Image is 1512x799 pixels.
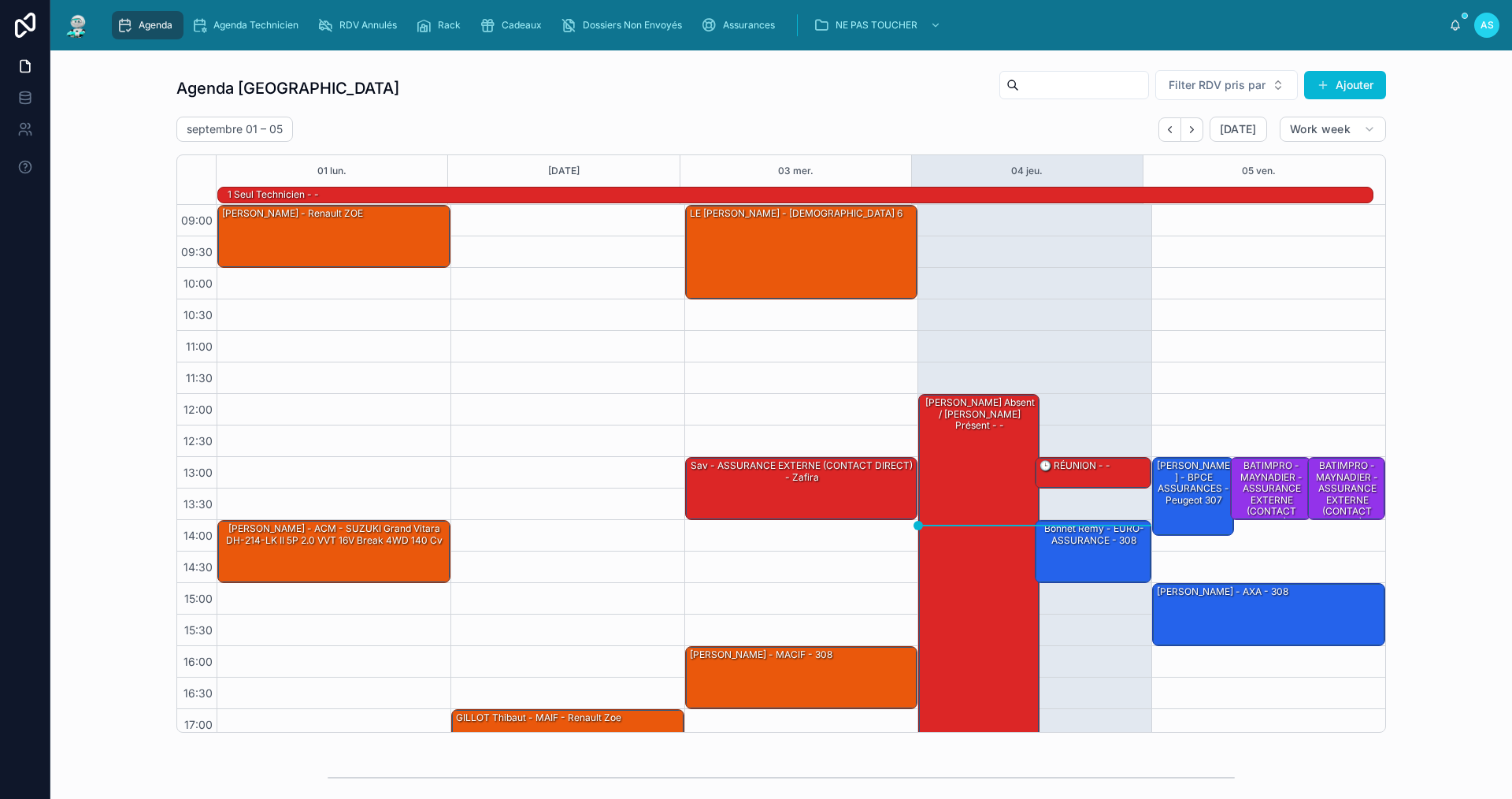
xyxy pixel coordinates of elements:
span: 09:00 [177,214,217,227]
span: Agenda [139,19,172,32]
span: 16:30 [180,686,217,700]
div: [PERSON_NAME] - ACM - SUZUKI Grand Vitara DH-214-LK II 5P 2.0 VVT 16V Break 4WD 140 cv [218,521,450,582]
span: 14:30 [180,560,217,574]
button: Select Button [1155,70,1298,100]
div: [PERSON_NAME] absent / [PERSON_NAME] présent - - [921,396,1038,433]
div: BATIMPRO - MAYNADIER - ASSURANCE EXTERNE (CONTACT DIRECT) - [1308,458,1384,519]
span: AS [1480,19,1494,32]
div: sav - ASSURANCE EXTERNE (CONTACT DIRECT) - zafira [686,458,917,519]
span: Dossiers Non Envoyés [583,19,682,32]
span: 13:00 [180,466,217,479]
div: [PERSON_NAME] - Renault ZOE [218,206,450,267]
span: Assurances [723,19,775,32]
div: BATIMPRO - MAYNADIER - ASSURANCE EXTERNE (CONTACT DIRECT) - [1233,459,1310,530]
div: [PERSON_NAME] absent / [PERSON_NAME] présent - - [919,395,1039,771]
div: GILLOT Thibaut - MAIF - Renault Zoe [454,711,623,725]
div: sav - ASSURANCE EXTERNE (CONTACT DIRECT) - zafira [688,459,917,485]
a: Dossiers Non Envoyés [556,11,693,39]
button: 01 lun. [317,155,346,187]
span: RDV Annulés [339,19,397,32]
button: Work week [1280,117,1386,142]
span: 12:30 [180,434,217,448]
div: 🕒 RÉUNION - - [1036,458,1151,488]
div: Bonnet Remy - EURO-ASSURANCE - 308 [1036,521,1151,582]
span: Work week [1290,122,1351,136]
a: RDV Annulés [313,11,408,39]
span: 10:30 [180,308,217,321]
span: Cadeaux [502,19,542,32]
div: GILLOT Thibaut - MAIF - Renault Zoe [452,710,684,771]
span: [DATE] [1220,122,1257,136]
span: 16:00 [180,655,217,668]
a: Assurances [696,11,786,39]
div: [PERSON_NAME] - Renault ZOE [220,206,365,221]
div: [PERSON_NAME] - BPCE ASSURANCES - Peugeot 307 [1155,459,1232,507]
span: Filter RDV pris par [1169,77,1266,93]
div: [PERSON_NAME] - BPCE ASSURANCES - Peugeot 307 [1153,458,1233,535]
span: 13:30 [180,497,217,511]
img: App logo [63,13,91,38]
div: scrollable content [104,8,1449,43]
span: 15:30 [180,623,217,637]
div: LE [PERSON_NAME] - [DEMOGRAPHIC_DATA] 6 [686,206,917,299]
div: BATIMPRO - MAYNADIER - ASSURANCE EXTERNE (CONTACT DIRECT) - [1310,459,1384,530]
a: Rack [411,11,472,39]
div: BATIMPRO - MAYNADIER - ASSURANCE EXTERNE (CONTACT DIRECT) - [1231,458,1311,519]
button: Back [1158,117,1181,142]
button: 03 mer. [778,155,813,187]
span: 09:30 [177,245,217,258]
a: Agenda Technicien [187,11,309,39]
div: 1 seul technicien - - [226,187,321,203]
span: 12:00 [180,403,217,416]
button: 04 jeu. [1011,155,1043,187]
div: 🕒 RÉUNION - - [1038,459,1112,473]
a: Cadeaux [475,11,553,39]
span: 11:30 [182,371,217,385]
h2: septembre 01 – 05 [187,121,283,137]
span: 14:00 [180,529,217,542]
button: [DATE] [548,155,580,187]
span: 17:00 [180,718,217,731]
div: [PERSON_NAME] - MACIF - 308 [686,647,917,708]
div: [PERSON_NAME] - AXA - 308 [1153,584,1384,645]
span: 11:00 [182,340,217,353]
div: [PERSON_NAME] - AXA - 308 [1155,585,1290,599]
div: Bonnet Remy - EURO-ASSURANCE - 308 [1038,522,1150,548]
a: NE PAS TOUCHER [809,11,949,39]
span: Rack [438,19,461,32]
a: Agenda [112,11,183,39]
span: 10:00 [180,277,217,290]
span: NE PAS TOUCHER [836,19,917,32]
div: [PERSON_NAME] - MACIF - 308 [688,648,834,662]
button: [DATE] [1210,117,1267,142]
button: 05 ven. [1242,155,1276,187]
button: Next [1181,117,1203,142]
div: [PERSON_NAME] - ACM - SUZUKI Grand Vitara DH-214-LK II 5P 2.0 VVT 16V Break 4WD 140 cv [220,522,449,548]
span: Agenda Technicien [213,19,298,32]
h1: Agenda [GEOGRAPHIC_DATA] [176,77,399,99]
div: LE [PERSON_NAME] - [DEMOGRAPHIC_DATA] 6 [688,206,904,221]
span: 15:00 [180,592,217,605]
button: Ajouter [1304,71,1386,99]
div: 1 seul technicien - - [226,188,321,202]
